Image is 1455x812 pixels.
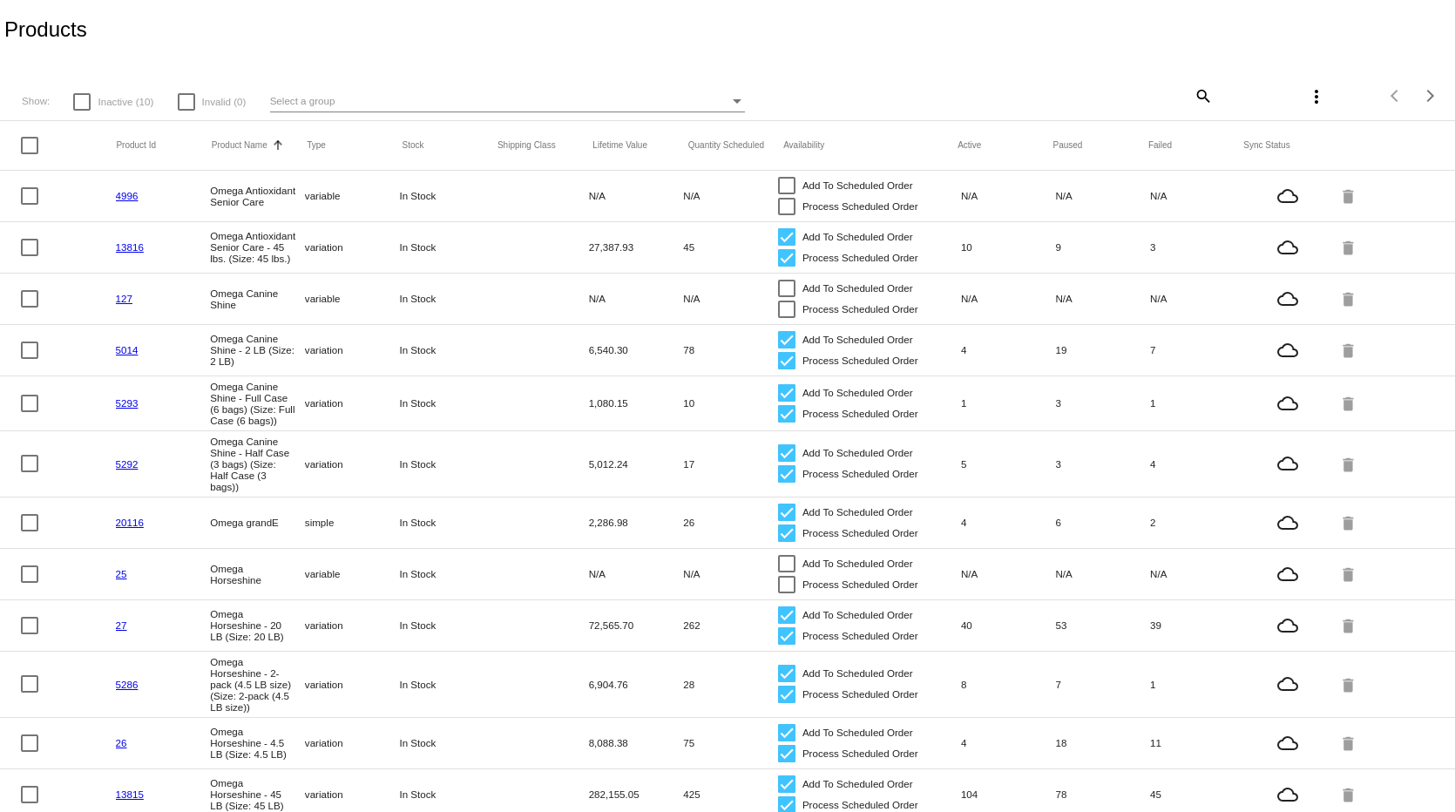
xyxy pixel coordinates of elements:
span: Process Scheduled Order [802,299,918,320]
span: Add To Scheduled Order [802,605,913,626]
mat-cell: Omega Canine Shine - 2 LB (Size: 2 LB) [210,328,305,371]
mat-cell: 75 [683,733,778,753]
mat-cell: 4 [961,512,1056,532]
button: Change sorting for ShippingClass [497,140,556,151]
span: Process Scheduled Order [802,403,918,424]
mat-cell: In Stock [399,615,494,635]
mat-cell: variation [305,784,400,804]
a: 5286 [116,679,139,690]
span: Add To Scheduled Order [802,382,913,403]
button: Change sorting for TotalQuantityFailed [1148,140,1172,151]
mat-cell: Omega Antioxidant Senior Care - 45 lbs. (Size: 45 lbs.) [210,226,305,268]
mat-cell: N/A [1150,186,1245,206]
mat-cell: 11 [1150,733,1245,753]
mat-cell: variation [305,733,400,753]
mat-cell: 8,088.38 [589,733,684,753]
button: Change sorting for QuantityScheduled [688,140,764,151]
mat-cell: N/A [589,288,684,308]
a: 13816 [116,241,144,253]
mat-cell: variation [305,454,400,474]
span: Select a group [270,95,335,106]
span: Process Scheduled Order [802,523,918,544]
span: Add To Scheduled Order [802,175,913,196]
button: Change sorting for TotalQuantityScheduledActive [958,140,981,151]
mat-cell: N/A [1055,288,1150,308]
a: 20116 [116,517,144,528]
mat-cell: Omega Antioxidant Senior Care [210,180,305,212]
mat-cell: N/A [683,288,778,308]
span: Show: [22,95,50,106]
mat-icon: cloud_queue [1245,237,1331,258]
button: Change sorting for TotalQuantityScheduledPaused [1053,140,1083,151]
mat-icon: delete [1339,612,1360,639]
mat-cell: N/A [589,564,684,584]
mat-icon: delete [1339,509,1360,536]
button: Change sorting for ProductName [212,140,267,151]
mat-cell: In Stock [399,733,494,753]
span: Inactive (10) [98,91,153,112]
mat-cell: 5 [961,454,1056,474]
span: Add To Scheduled Order [802,722,913,743]
mat-icon: delete [1339,389,1360,416]
mat-icon: cloud_queue [1245,340,1331,361]
button: Change sorting for ExternalId [116,140,156,151]
mat-icon: cloud_queue [1245,288,1331,309]
a: 5293 [116,397,139,409]
mat-cell: Omega Canine Shine - Half Case (3 bags) (Size: Half Case (3 bags)) [210,431,305,497]
span: Process Scheduled Order [802,247,918,268]
a: 5014 [116,344,139,355]
mat-cell: N/A [1150,564,1245,584]
span: Add To Scheduled Order [802,553,913,574]
mat-cell: 6,540.30 [589,340,684,360]
mat-icon: delete [1339,285,1360,312]
mat-cell: Omega Horseshine - 20 LB (Size: 20 LB) [210,604,305,646]
span: Process Scheduled Order [802,350,918,371]
mat-cell: 28 [683,674,778,694]
mat-cell: N/A [1055,186,1150,206]
mat-cell: Omega Horseshine - 4.5 LB (Size: 4.5 LB) [210,721,305,764]
mat-cell: variation [305,393,400,413]
a: 25 [116,568,127,579]
mat-icon: delete [1339,233,1360,261]
mat-cell: 6 [1055,512,1150,532]
mat-icon: cloud_queue [1245,615,1331,636]
mat-cell: N/A [1150,288,1245,308]
mat-icon: cloud_queue [1245,784,1331,805]
mat-cell: 6,904.76 [589,674,684,694]
button: Change sorting for StockLevel [403,140,424,151]
mat-cell: 78 [683,340,778,360]
mat-icon: delete [1339,336,1360,363]
mat-icon: more_vert [1306,86,1327,107]
mat-cell: 72,565.70 [589,615,684,635]
mat-cell: In Stock [399,564,494,584]
mat-cell: In Stock [399,340,494,360]
mat-cell: N/A [961,564,1056,584]
mat-cell: variable [305,186,400,206]
mat-cell: 1 [1150,393,1245,413]
mat-cell: 1 [961,393,1056,413]
mat-cell: 4 [961,340,1056,360]
mat-cell: In Stock [399,512,494,532]
mat-cell: variation [305,340,400,360]
mat-cell: N/A [589,186,684,206]
span: Process Scheduled Order [802,743,918,764]
button: Change sorting for ValidationErrorCode [1243,140,1289,151]
mat-icon: delete [1339,450,1360,477]
mat-cell: variation [305,237,400,257]
mat-icon: delete [1339,781,1360,808]
mat-cell: 3 [1150,237,1245,257]
mat-cell: Omega Horseshine - 2-pack (4.5 LB size) (Size: 2-pack (4.5 LB size)) [210,652,305,717]
button: Next page [1413,78,1448,113]
mat-cell: Omega Horseshine [210,558,305,590]
mat-cell: In Stock [399,674,494,694]
span: Add To Scheduled Order [802,663,913,684]
mat-cell: 1,080.15 [589,393,684,413]
mat-cell: Omega Canine Shine [210,283,305,315]
mat-cell: 53 [1055,615,1150,635]
mat-icon: cloud_queue [1245,186,1331,206]
mat-cell: In Stock [399,784,494,804]
span: Add To Scheduled Order [802,227,913,247]
a: 13815 [116,788,144,800]
mat-cell: 282,155.05 [589,784,684,804]
mat-cell: 8 [961,674,1056,694]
